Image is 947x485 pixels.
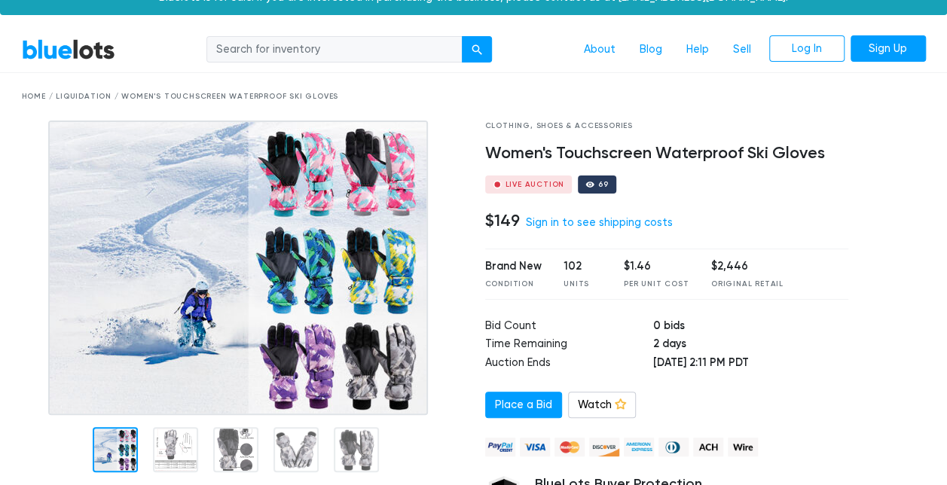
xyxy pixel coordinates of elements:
[48,120,428,415] img: b6e25cde-ec1c-4c6e-b4ef-baf939f7e045-1707978439.jpg
[22,91,926,102] div: Home / Liquidation / Women's Touchscreen Waterproof Ski Gloves
[485,279,542,290] div: Condition
[554,438,585,456] img: mastercard-42073d1d8d11d6635de4c079ffdb20a4f30a903dc55d1612383a1b395dd17f39.png
[206,36,463,63] input: Search for inventory
[485,144,849,163] h4: Women's Touchscreen Waterproof Ski Gloves
[526,216,673,229] a: Sign in to see shipping costs
[652,318,848,337] td: 0 bids
[693,438,723,456] img: ach-b7992fed28a4f97f893c574229be66187b9afb3f1a8d16a4691d3d3140a8ab00.png
[652,336,848,355] td: 2 days
[520,438,550,456] img: visa-79caf175f036a155110d1892330093d4c38f53c55c9ec9e2c3a54a56571784bb.png
[721,35,763,64] a: Sell
[506,181,565,188] div: Live Auction
[572,35,628,64] a: About
[711,258,784,275] div: $2,446
[624,438,654,456] img: american_express-ae2a9f97a040b4b41f6397f7637041a5861d5f99d0716c09922aba4e24c8547d.png
[624,258,689,275] div: $1.46
[769,35,845,63] a: Log In
[485,120,849,132] div: Clothing, Shoes & Accessories
[485,211,520,230] h4: $149
[728,438,758,456] img: wire-908396882fe19aaaffefbd8e17b12f2f29708bd78693273c0e28e3a24408487f.png
[658,438,689,456] img: diners_club-c48f30131b33b1bb0e5d0e2dbd43a8bea4cb12cb2961413e2f4250e06c020426.png
[674,35,721,64] a: Help
[485,355,653,374] td: Auction Ends
[485,258,542,275] div: Brand New
[485,336,653,355] td: Time Remaining
[624,279,689,290] div: Per Unit Cost
[628,35,674,64] a: Blog
[711,279,784,290] div: Original Retail
[598,181,609,188] div: 69
[485,392,562,419] a: Place a Bid
[589,438,619,456] img: discover-82be18ecfda2d062aad2762c1ca80e2d36a4073d45c9e0ffae68cd515fbd3d32.png
[22,38,115,60] a: BlueLots
[564,258,601,275] div: 102
[568,392,636,419] a: Watch
[485,318,653,337] td: Bid Count
[652,355,848,374] td: [DATE] 2:11 PM PDT
[485,438,515,456] img: paypal_credit-80455e56f6e1299e8d57f40c0dcee7b8cd4ae79b9eccbfc37e2480457ba36de9.png
[564,279,601,290] div: Units
[851,35,926,63] a: Sign Up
